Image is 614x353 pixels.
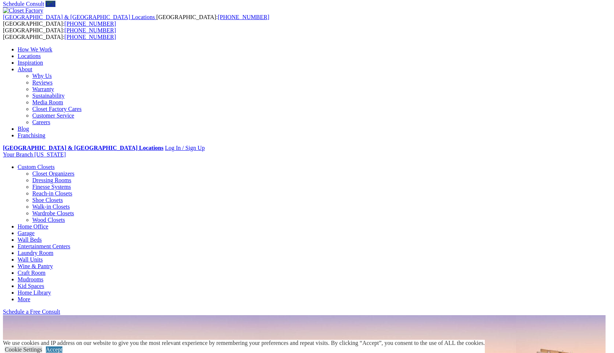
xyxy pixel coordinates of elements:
[3,27,116,40] span: [GEOGRAPHIC_DATA]: [GEOGRAPHIC_DATA]:
[18,132,46,138] a: Franchising
[3,151,33,158] span: Your Branch
[18,250,53,256] a: Laundry Room
[32,79,52,86] a: Reviews
[46,1,55,7] a: Call
[3,14,269,27] span: [GEOGRAPHIC_DATA]: [GEOGRAPHIC_DATA]:
[18,46,52,53] a: How We Work
[32,203,70,210] a: Walk-in Closets
[3,1,44,7] a: Schedule Consult
[18,66,32,72] a: About
[32,119,50,125] a: Careers
[46,346,62,353] a: Accept
[18,60,43,66] a: Inspiration
[3,145,163,151] a: [GEOGRAPHIC_DATA] & [GEOGRAPHIC_DATA] Locations
[32,190,72,197] a: Reach-in Closets
[18,53,41,59] a: Locations
[32,177,71,183] a: Dressing Rooms
[3,151,66,158] a: Your Branch [US_STATE]
[32,217,65,223] a: Wood Closets
[18,263,53,269] a: Wine & Pantry
[18,289,51,296] a: Home Library
[18,230,34,236] a: Garage
[65,21,116,27] a: [PHONE_NUMBER]
[3,340,485,346] div: We use cookies and IP address on our website to give you the most relevant experience by remember...
[65,34,116,40] a: [PHONE_NUMBER]
[32,99,63,105] a: Media Room
[18,164,55,170] a: Custom Closets
[32,73,52,79] a: Why Us
[18,276,43,282] a: Mudrooms
[32,197,63,203] a: Shoe Closets
[3,309,60,315] a: Schedule a Free Consult (opens a dropdown menu)
[18,243,70,249] a: Entertainment Centers
[32,210,74,216] a: Wardrobe Closets
[3,7,43,14] img: Closet Factory
[18,237,42,243] a: Wall Beds
[18,270,46,276] a: Craft Room
[18,223,48,230] a: Home Office
[32,170,75,177] a: Closet Organizers
[32,93,65,99] a: Sustainability
[34,151,66,158] span: [US_STATE]
[18,296,30,302] a: More menu text will display only on big screen
[3,14,156,20] a: [GEOGRAPHIC_DATA] & [GEOGRAPHIC_DATA] Locations
[32,184,71,190] a: Finesse Systems
[3,14,155,20] span: [GEOGRAPHIC_DATA] & [GEOGRAPHIC_DATA] Locations
[218,14,269,20] a: [PHONE_NUMBER]
[32,106,81,112] a: Closet Factory Cares
[165,145,204,151] a: Log In / Sign Up
[18,256,43,263] a: Wall Units
[32,112,74,119] a: Customer Service
[18,283,44,289] a: Kid Spaces
[18,126,29,132] a: Blog
[32,86,54,92] a: Warranty
[65,27,116,33] a: [PHONE_NUMBER]
[5,346,42,353] a: Cookie Settings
